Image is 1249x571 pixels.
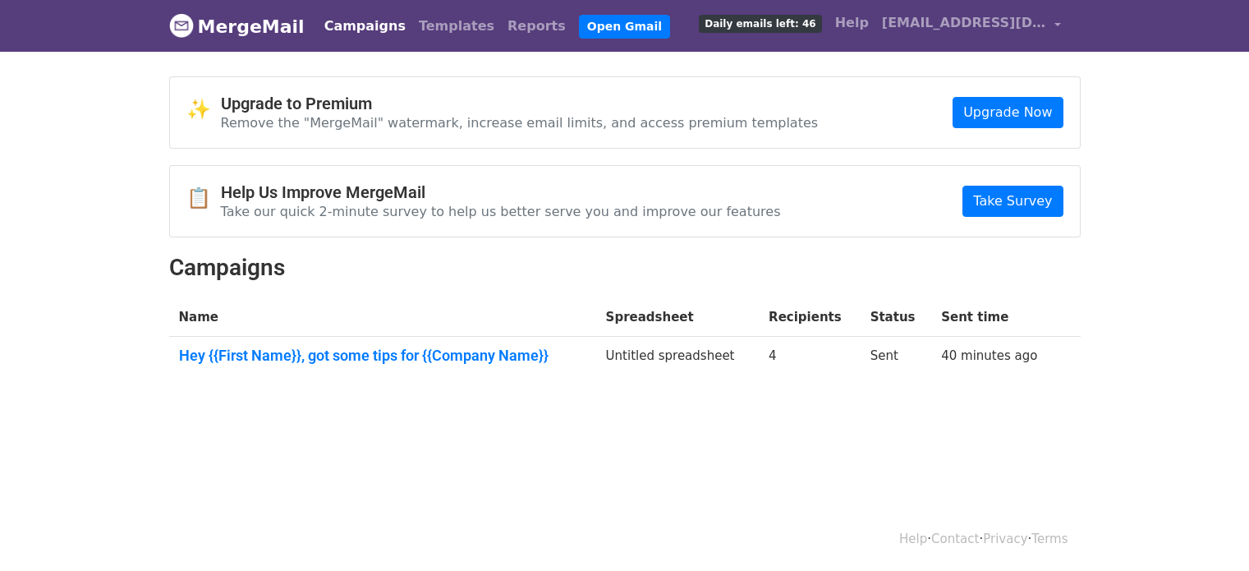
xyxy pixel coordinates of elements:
[501,10,572,43] a: Reports
[186,186,221,210] span: 📋
[221,203,781,220] p: Take our quick 2-minute survey to help us better serve you and improve our features
[941,348,1037,363] a: 40 minutes ago
[692,7,828,39] a: Daily emails left: 46
[169,254,1081,282] h2: Campaigns
[875,7,1068,45] a: [EMAIL_ADDRESS][DOMAIN_NAME]
[596,298,759,337] th: Spreadsheet
[983,532,1027,546] a: Privacy
[221,94,819,113] h4: Upgrade to Premium
[759,298,861,337] th: Recipients
[221,114,819,131] p: Remove the "MergeMail" watermark, increase email limits, and access premium templates
[699,15,821,33] span: Daily emails left: 46
[931,532,979,546] a: Contact
[596,337,759,381] td: Untitled spreadsheet
[931,298,1058,337] th: Sent time
[882,13,1046,33] span: [EMAIL_ADDRESS][DOMAIN_NAME]
[169,298,596,337] th: Name
[861,337,932,381] td: Sent
[412,10,501,43] a: Templates
[186,98,221,122] span: ✨
[169,13,194,38] img: MergeMail logo
[953,97,1063,128] a: Upgrade Now
[962,186,1063,217] a: Take Survey
[169,9,305,44] a: MergeMail
[829,7,875,39] a: Help
[861,298,932,337] th: Status
[1031,532,1068,546] a: Terms
[759,337,861,381] td: 4
[899,532,927,546] a: Help
[318,10,412,43] a: Campaigns
[179,347,586,365] a: Hey {{First Name}}, got some tips for {{Company Name}}
[221,182,781,202] h4: Help Us Improve MergeMail
[579,15,670,39] a: Open Gmail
